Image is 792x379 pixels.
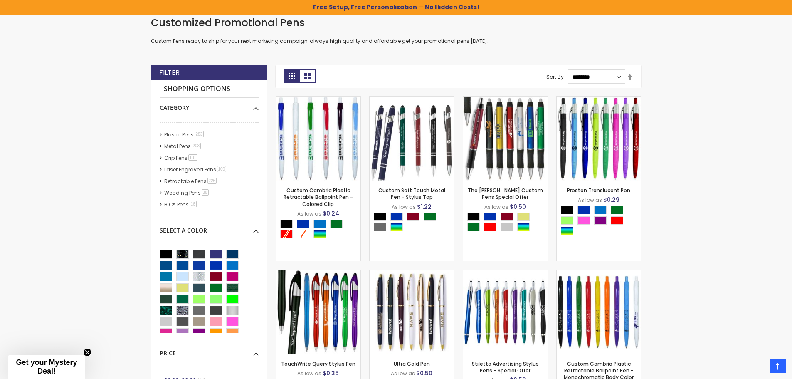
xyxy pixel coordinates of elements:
[162,166,229,173] a: Laser Engraved Pens100
[603,196,619,204] span: $0.29
[330,220,343,228] div: Green
[370,270,454,277] a: Ultra Gold Pen
[557,270,641,354] img: Custom Cambria Plastic Retractable Ballpoint Pen - Monochromatic Body Color
[280,220,293,228] div: Black
[484,213,496,221] div: Blue
[594,206,607,214] div: Blue Light
[297,220,309,228] div: Blue
[501,223,513,231] div: Silver
[463,97,548,181] img: The Barton Custom Pens Special Offer
[557,97,641,181] img: Preston Translucent Pen
[390,223,403,231] div: Assorted
[374,213,454,233] div: Select A Color
[162,143,204,150] a: Metal Pens203
[472,360,539,374] a: Stiletto Advertising Stylus Pens - Special Offer
[567,187,630,194] a: Preston Translucent Pen
[297,370,321,377] span: As low as
[594,216,607,225] div: Purple
[392,203,416,211] span: As low as
[151,16,641,30] h1: Customized Promotional Pens
[501,213,513,221] div: Burgundy
[416,369,432,377] span: $0.50
[417,203,432,211] span: $1.22
[162,178,220,185] a: Retractable Pens226
[561,206,573,214] div: Black
[484,223,496,231] div: Red
[323,209,339,218] span: $0.24
[188,154,198,161] span: 181
[557,270,641,277] a: Custom Cambria Plastic Retractable Ballpoint Pen - Monochromatic Body Color
[578,196,602,203] span: As low as
[83,348,91,357] button: Close teaser
[561,206,641,237] div: Select A Color
[160,80,259,98] strong: Shopping Options
[8,355,85,379] div: Get your Mystery Deal!Close teaser
[160,98,259,112] div: Category
[281,360,355,367] a: TouchWrite Query Stylus Pen
[611,206,623,214] div: Green
[770,359,786,373] a: Top
[217,166,227,172] span: 100
[467,223,480,231] div: Green
[463,270,548,354] img: Stiletto Advertising Stylus Pens - Special Offer
[510,203,526,211] span: $0.50
[160,343,259,357] div: Price
[190,201,197,207] span: 16
[546,73,564,80] label: Sort By
[517,213,530,221] div: Gold
[394,360,430,367] a: Ultra Gold Pen
[407,213,419,221] div: Burgundy
[390,213,403,221] div: Blue
[195,131,204,137] span: 283
[463,96,548,103] a: The Barton Custom Pens Special Offer
[16,358,77,375] span: Get your Mystery Deal!
[313,220,326,228] div: Blue Light
[276,97,360,181] img: Custom Cambria Plastic Retractable Ballpoint Pen - Colored Clip
[467,213,480,221] div: Black
[192,143,201,149] span: 203
[160,220,259,235] div: Select A Color
[378,187,445,201] a: Custom Soft Touch Metal Pen - Stylus Top
[577,206,590,214] div: Blue
[468,187,543,201] a: The [PERSON_NAME] Custom Pens Special Offer
[162,154,201,161] a: Grip Pens181
[611,216,623,225] div: Red
[323,369,339,377] span: $0.35
[202,189,209,196] span: 38
[374,213,386,221] div: Black
[162,201,200,208] a: BIC® Pens16
[561,216,573,225] div: Green Light
[276,270,360,277] a: TouchWrite Query Stylus Pen
[207,178,217,184] span: 226
[463,270,548,277] a: Stiletto Advertising Stylus Pens - Special Offer
[561,227,573,235] div: Assorted
[374,223,386,231] div: Grey
[467,213,548,233] div: Select A Color
[577,216,590,225] div: Pink
[276,270,360,354] img: TouchWrite Query Stylus Pen
[284,69,300,83] strong: Grid
[162,131,207,138] a: Plastic Pens283
[557,96,641,103] a: Preston Translucent Pen
[370,97,454,181] img: Custom Soft Touch Metal Pen - Stylus Top
[284,187,353,207] a: Custom Cambria Plastic Retractable Ballpoint Pen - Colored Clip
[484,203,508,211] span: As low as
[517,223,530,231] div: Assorted
[151,16,641,45] div: Custom Pens ready to ship for your next marketing campaign, always high quality and affordable ge...
[370,270,454,354] img: Ultra Gold Pen
[280,220,360,240] div: Select A Color
[424,213,436,221] div: Green
[370,96,454,103] a: Custom Soft Touch Metal Pen - Stylus Top
[276,96,360,103] a: Custom Cambria Plastic Retractable Ballpoint Pen - Colored Clip
[162,189,212,196] a: Wedding Pens38
[313,230,326,238] div: Assorted
[391,370,415,377] span: As low as
[159,68,180,77] strong: Filter
[297,210,321,217] span: As low as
